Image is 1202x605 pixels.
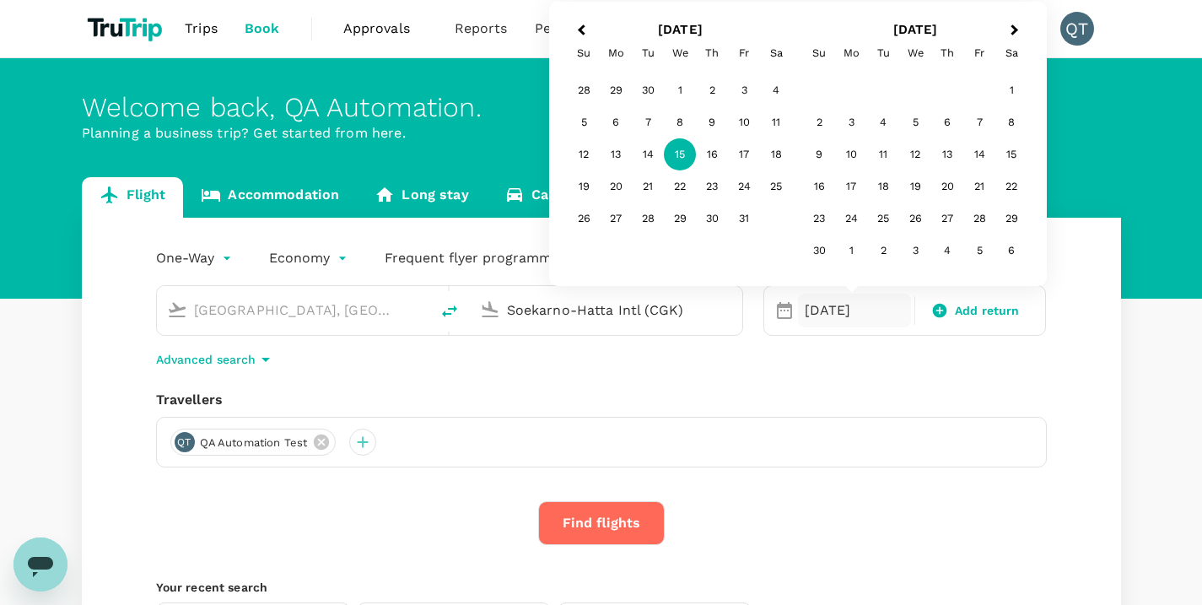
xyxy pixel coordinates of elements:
[600,203,632,235] div: Choose Monday, October 27th, 2025
[696,138,728,170] div: Choose Thursday, October 16th, 2025
[664,203,696,235] div: Choose Wednesday, October 29th, 2025
[156,390,1047,410] div: Travellers
[803,74,1027,267] div: Month November, 2025
[728,37,760,69] div: Friday
[995,74,1027,106] div: Choose Saturday, November 1st, 2025
[995,203,1027,235] div: Choose Saturday, November 29th, 2025
[156,349,276,370] button: Advanced search
[696,170,728,203] div: Choose Thursday, October 23rd, 2025
[13,537,67,591] iframe: Button to launch messaging window
[835,138,867,170] div: Choose Monday, November 10th, 2025
[82,92,1121,123] div: Welcome back , QA Automation .
[760,106,792,138] div: Choose Saturday, October 11th, 2025
[566,18,593,45] button: Previous Month
[931,170,963,203] div: Choose Thursday, November 20th, 2025
[931,235,963,267] div: Choose Thursday, December 4th, 2025
[156,579,1047,596] p: Your recent search
[1003,18,1030,45] button: Next Month
[955,302,1020,320] span: Add return
[803,37,835,69] div: Sunday
[835,170,867,203] div: Choose Monday, November 17th, 2025
[1060,12,1094,46] div: QT
[963,203,995,235] div: Choose Friday, November 28th, 2025
[568,37,600,69] div: Sunday
[931,203,963,235] div: Choose Thursday, November 27th, 2025
[507,297,707,323] input: Going to
[803,106,835,138] div: Choose Sunday, November 2nd, 2025
[600,138,632,170] div: Choose Monday, October 13th, 2025
[185,19,218,39] span: Trips
[760,37,792,69] div: Saturday
[600,106,632,138] div: Choose Monday, October 6th, 2025
[632,106,664,138] div: Choose Tuesday, October 7th, 2025
[963,170,995,203] div: Choose Friday, November 21st, 2025
[190,435,318,451] span: QA Automation Test
[385,248,579,268] button: Frequent flyer programme
[175,432,195,452] div: QT
[899,235,931,267] div: Choose Wednesday, December 3rd, 2025
[835,37,867,69] div: Monday
[156,351,256,368] p: Advanced search
[385,248,559,268] p: Frequent flyer programme
[728,138,760,170] div: Choose Friday, October 17th, 2025
[899,37,931,69] div: Wednesday
[867,203,899,235] div: Choose Tuesday, November 25th, 2025
[269,245,351,272] div: Economy
[664,74,696,106] div: Choose Wednesday, October 1st, 2025
[600,74,632,106] div: Choose Monday, September 29th, 2025
[632,138,664,170] div: Choose Tuesday, October 14th, 2025
[664,170,696,203] div: Choose Wednesday, October 22nd, 2025
[343,19,428,39] span: Approvals
[664,37,696,69] div: Wednesday
[995,235,1027,267] div: Choose Saturday, December 6th, 2025
[728,106,760,138] div: Choose Friday, October 10th, 2025
[82,10,172,47] img: TruTrip logo
[798,294,911,327] div: [DATE]
[835,235,867,267] div: Choose Monday, December 1st, 2025
[82,123,1121,143] p: Planning a business trip? Get started from here.
[931,37,963,69] div: Thursday
[632,170,664,203] div: Choose Tuesday, October 21st, 2025
[835,106,867,138] div: Choose Monday, November 3rd, 2025
[535,19,580,39] span: People
[931,138,963,170] div: Choose Thursday, November 13th, 2025
[600,37,632,69] div: Monday
[867,138,899,170] div: Choose Tuesday, November 11th, 2025
[568,74,792,235] div: Month October, 2025
[664,138,696,170] div: Choose Wednesday, October 15th, 2025
[568,74,600,106] div: Choose Sunday, September 28th, 2025
[632,203,664,235] div: Choose Tuesday, October 28th, 2025
[899,138,931,170] div: Choose Wednesday, November 12th, 2025
[995,106,1027,138] div: Choose Saturday, November 8th, 2025
[760,74,792,106] div: Choose Saturday, October 4th, 2025
[803,235,835,267] div: Choose Sunday, November 30th, 2025
[696,203,728,235] div: Choose Thursday, October 30th, 2025
[963,235,995,267] div: Choose Friday, December 5th, 2025
[156,245,235,272] div: One-Way
[600,170,632,203] div: Choose Monday, October 20th, 2025
[963,138,995,170] div: Choose Friday, November 14th, 2025
[538,501,665,545] button: Find flights
[867,235,899,267] div: Choose Tuesday, December 2nd, 2025
[760,138,792,170] div: Choose Saturday, October 18th, 2025
[995,170,1027,203] div: Choose Saturday, November 22nd, 2025
[563,22,798,37] h2: [DATE]
[798,22,1033,37] h2: [DATE]
[664,106,696,138] div: Choose Wednesday, October 8th, 2025
[194,297,394,323] input: Depart from
[867,170,899,203] div: Choose Tuesday, November 18th, 2025
[455,19,508,39] span: Reports
[803,203,835,235] div: Choose Sunday, November 23rd, 2025
[82,177,184,218] a: Flight
[728,170,760,203] div: Choose Friday, October 24th, 2025
[357,177,486,218] a: Long stay
[696,37,728,69] div: Thursday
[568,170,600,203] div: Choose Sunday, October 19th, 2025
[170,429,337,456] div: QTQA Automation Test
[632,74,664,106] div: Choose Tuesday, September 30th, 2025
[429,291,470,332] button: delete
[963,37,995,69] div: Friday
[568,203,600,235] div: Choose Sunday, October 26th, 2025
[730,308,734,311] button: Open
[803,138,835,170] div: Choose Sunday, November 9th, 2025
